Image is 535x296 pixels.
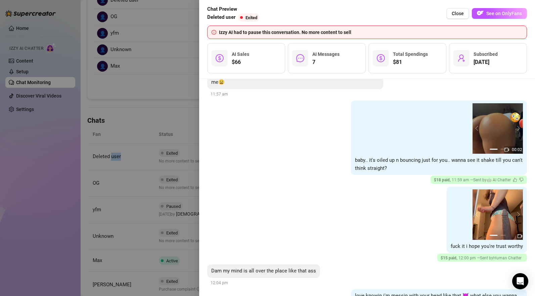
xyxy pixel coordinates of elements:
[515,212,520,217] button: next
[519,178,524,182] span: dislike
[393,58,428,66] span: $81
[473,178,511,182] span: Sent by 🤖 AI Chatter
[473,189,523,240] img: media
[512,147,522,152] span: 00:02
[393,51,428,57] span: Total Spendings
[452,11,464,16] span: Close
[212,30,216,35] span: info-circle
[219,29,523,36] div: Izzy AI had to pause this conversation. No more content to sell
[312,58,340,66] span: 7
[296,54,304,62] span: message
[232,58,249,66] span: $66
[434,178,524,182] span: 11:59 am —
[486,11,522,16] span: See on OnlyFans
[211,281,228,285] span: 12:04 pm
[477,10,484,16] img: OF
[500,235,506,236] button: 2
[441,256,524,260] span: 12:00 pm —
[446,8,469,19] button: Close
[513,178,517,182] span: like
[480,256,522,260] span: Sent by Human Chatter
[515,126,520,131] button: next
[474,58,498,66] span: [DATE]
[474,51,498,57] span: Subscribed
[207,13,235,22] span: Deleted user
[211,92,228,97] span: 11:57 am
[504,147,509,152] span: video-camera
[472,8,527,19] button: OFSee on OnlyFans
[232,51,249,57] span: AI Sales
[312,51,340,57] span: AI Messages
[246,15,257,20] span: Exited
[475,126,481,131] button: prev
[377,54,385,62] span: dollar
[207,5,262,13] span: Chat Preview
[434,178,452,182] span: $ 18 paid ,
[457,54,465,62] span: user-add
[441,256,458,260] span: $ 15 paid ,
[451,243,523,249] span: fuck it i hope you're trust worthy
[518,234,522,238] span: video-camera
[500,149,506,150] button: 2
[355,157,523,171] span: baby.. it's oiled up n bouncing just for you.. wanna see it shake till you can't think straight?
[512,273,528,289] div: Open Intercom Messenger
[216,54,224,62] span: dollar
[473,103,523,154] img: media
[211,268,316,274] span: Dam my mind is all over the place like that ass
[475,212,481,217] button: prev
